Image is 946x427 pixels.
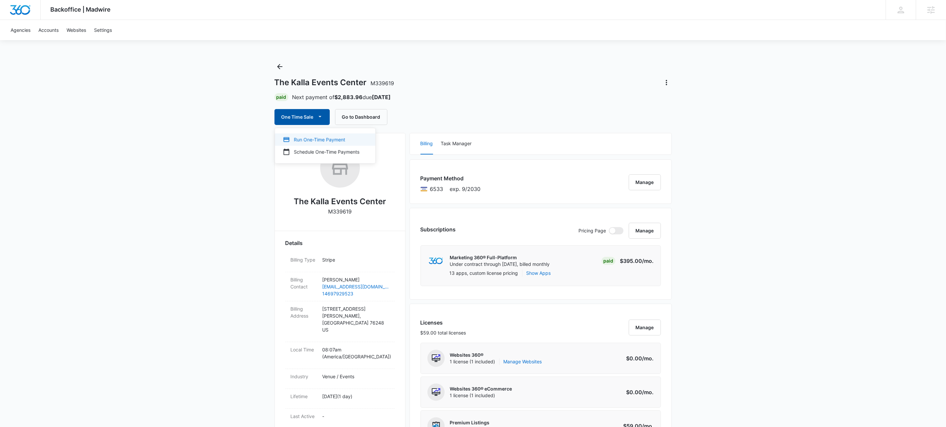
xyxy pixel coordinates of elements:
[285,272,395,301] div: Billing Contact[PERSON_NAME][EMAIL_ADDRESS][DOMAIN_NAME]14697929523
[450,254,550,261] p: Marketing 360® Full-Platform
[372,94,391,100] strong: [DATE]
[450,352,542,358] p: Websites 360®
[421,133,433,154] button: Billing
[292,93,391,101] p: Next payment of due
[291,393,317,400] dt: Lifetime
[285,301,395,342] div: Billing Address[STREET_ADDRESS][PERSON_NAME],[GEOGRAPHIC_DATA] 76248US
[335,94,363,100] strong: $2,883.96
[421,319,466,327] h3: Licenses
[450,392,512,399] span: 1 license (1 included)
[274,93,288,101] div: Paid
[285,389,395,409] div: Lifetime[DATE](1 day)
[430,185,443,193] span: Visa ending with
[291,305,317,319] dt: Billing Address
[291,373,317,380] dt: Industry
[661,77,672,88] button: Actions
[323,305,389,333] p: [STREET_ADDRESS] [PERSON_NAME] , [GEOGRAPHIC_DATA] 76248 US
[371,80,394,87] span: M339619
[421,174,481,182] h3: Payment Method
[274,78,394,88] h1: The Kalla Events Center
[63,20,90,40] a: Websites
[450,386,512,392] p: Websites 360® eCommerce
[323,256,389,263] p: Stripe
[274,61,285,72] button: Back
[90,20,116,40] a: Settings
[504,358,542,365] a: Manage Websites
[450,261,550,268] p: Under contract through [DATE], billed monthly
[620,257,654,265] p: $395.00
[323,290,389,297] a: 14697929523
[323,346,389,360] p: 08:07am ( America/[GEOGRAPHIC_DATA] )
[623,354,654,362] p: $0.00
[51,6,111,13] span: Backoffice | Madwire
[335,109,387,125] button: Go to Dashboard
[421,225,456,233] h3: Subscriptions
[294,196,386,208] h2: The Kalla Events Center
[275,146,375,158] button: Schedule One-Time Payments
[328,208,352,215] p: M339619
[291,256,317,263] dt: Billing Type
[421,329,466,336] p: $59.00 total licenses
[629,174,661,190] button: Manage
[34,20,63,40] a: Accounts
[285,342,395,369] div: Local Time08:07am (America/[GEOGRAPHIC_DATA])
[323,393,389,400] p: [DATE] ( 1 day )
[285,369,395,389] div: IndustryVenue / Events
[602,257,616,265] div: Paid
[323,276,389,283] p: [PERSON_NAME]
[579,227,606,234] p: Pricing Page
[323,283,389,290] a: [EMAIL_ADDRESS][DOMAIN_NAME]
[291,276,317,290] dt: Billing Contact
[441,133,472,154] button: Task Manager
[450,419,490,426] p: Premium Listings
[450,270,518,276] p: 13 apps, custom license pricing
[450,358,542,365] span: 1 license (1 included)
[642,355,654,362] span: /mo.
[283,136,360,143] div: Run One-Time Payment
[629,223,661,239] button: Manage
[623,388,654,396] p: $0.00
[323,373,389,380] p: Venue / Events
[291,413,317,420] dt: Last Active
[285,252,395,272] div: Billing TypeStripe
[526,270,551,276] button: Show Apps
[291,346,317,353] dt: Local Time
[283,149,360,155] div: Schedule One-Time Payments
[642,258,654,264] span: /mo.
[275,134,375,146] button: Run One-Time Payment
[629,320,661,335] button: Manage
[285,239,303,247] span: Details
[7,20,34,40] a: Agencies
[642,389,654,396] span: /mo.
[450,185,481,193] span: exp. 9/2030
[274,109,330,125] button: One Time Sale
[323,413,389,420] p: -
[429,258,443,265] img: marketing360Logo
